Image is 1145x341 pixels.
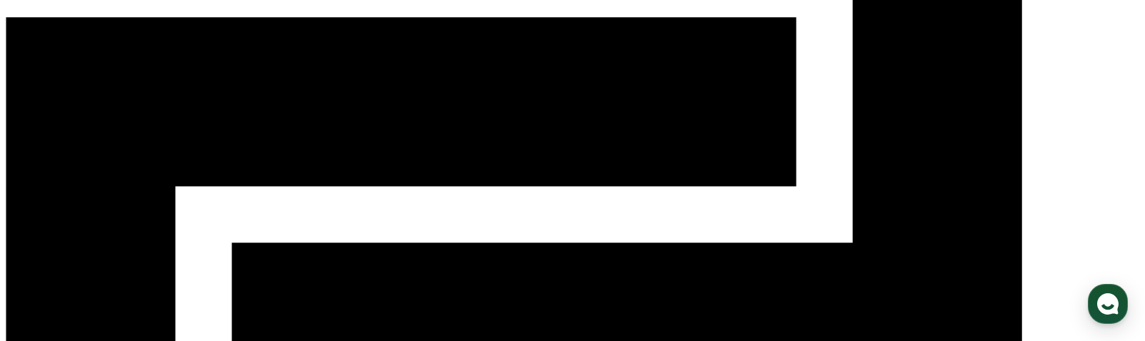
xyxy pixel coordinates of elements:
[184,223,274,258] a: 설정
[221,244,238,255] span: 설정
[4,223,94,258] a: 홈
[94,223,184,258] a: 대화
[131,245,148,256] span: 대화
[45,244,54,255] span: 홈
